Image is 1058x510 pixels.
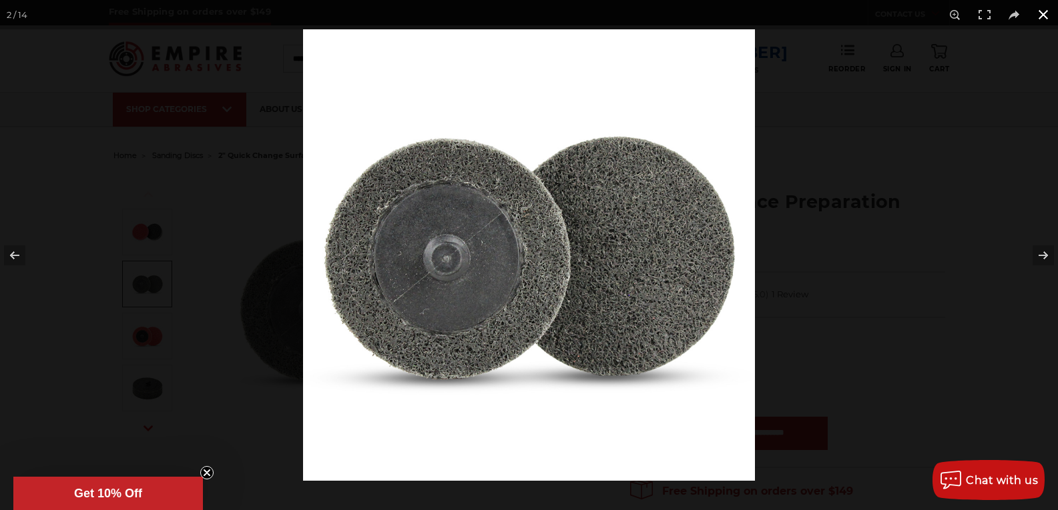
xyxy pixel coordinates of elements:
button: Next (arrow right) [1011,222,1058,289]
div: Get 10% OffClose teaser [13,477,203,510]
button: Close teaser [200,466,214,479]
img: roloc-quick-change-disc-surface-prep-gray-2-inch__42043.1661202538.jpg [303,29,755,481]
span: Get 10% Off [74,487,142,500]
span: Chat with us [966,474,1038,487]
button: Chat with us [933,460,1045,500]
